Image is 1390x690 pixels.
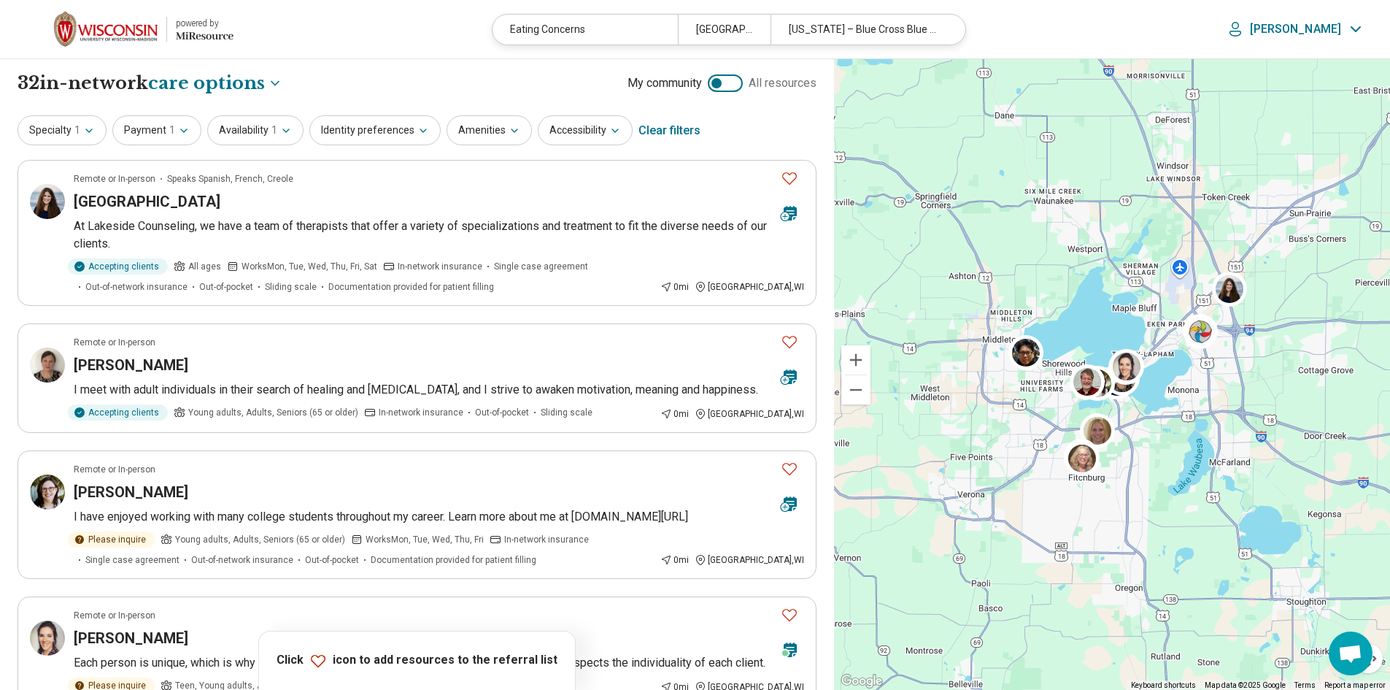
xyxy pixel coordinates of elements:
div: powered by [176,17,233,30]
span: Young adults, Adults, Seniors (65 or older) [175,533,345,546]
button: Favorite [775,327,804,357]
p: Remote or In-person [74,172,155,185]
span: Works Mon, Tue, Wed, Thu, Fri, Sat [242,260,377,273]
button: Care options [148,71,282,96]
div: [GEOGRAPHIC_DATA] , WI [695,407,804,421]
div: 0 mi [660,280,689,294]
div: Accepting clients [68,405,168,421]
a: Terms (opens in new tab) [1294,681,1316,689]
span: All ages [188,260,221,273]
span: 1 [169,123,175,138]
p: Click icon to add resources to the referral list [277,652,557,670]
div: Please inquire [68,532,155,548]
div: Clear filters [638,113,700,148]
button: Amenities [447,115,532,145]
button: Identity preferences [309,115,441,145]
button: Favorite [775,454,804,484]
button: Availability1 [207,115,304,145]
p: At Lakeside Counseling, we have a team of therapists that offer a variety of specializations and ... [74,218,804,253]
p: I meet with adult individuals in their search of healing and [MEDICAL_DATA], and I strive to awak... [74,381,804,399]
div: Open chat [1329,632,1372,675]
span: Documentation provided for patient filling [371,553,536,567]
div: [US_STATE] – Blue Cross Blue Shield [771,15,956,45]
button: Zoom out [841,375,870,405]
span: Out-of-pocket [199,280,253,294]
h3: [PERSON_NAME] [74,355,188,375]
button: Favorite [775,600,804,630]
p: Remote or In-person [74,609,155,622]
p: Remote or In-person [74,336,155,349]
span: Single case agreement [494,260,588,273]
span: 1 [271,123,277,138]
span: All resources [749,74,816,92]
span: In-network insurance [379,406,463,419]
p: I have enjoyed working with many college students throughout my career. Learn more about me at [D... [74,508,804,526]
button: Zoom in [841,345,870,375]
span: Works Mon, Tue, Wed, Thu, Fri [366,533,484,546]
span: In-network insurance [504,533,589,546]
div: [GEOGRAPHIC_DATA], [GEOGRAPHIC_DATA] [678,15,771,45]
span: Speaks Spanish, French, Creole [167,172,293,185]
span: Sliding scale [265,280,317,294]
span: Out-of-network insurance [85,280,188,294]
span: Out-of-pocket [475,406,529,419]
a: University of Wisconsin-Madisonpowered by [23,12,233,47]
span: 1 [74,123,80,138]
div: [GEOGRAPHIC_DATA] , WI [695,553,804,567]
div: [GEOGRAPHIC_DATA] , WI [695,280,804,294]
span: care options [148,71,265,96]
p: [PERSON_NAME] [1250,22,1341,37]
a: Report a map error [1324,681,1386,689]
button: Accessibility [538,115,633,145]
button: Payment1 [112,115,201,145]
span: Young adults, Adults, Seniors (65 or older) [188,406,358,419]
button: Specialty1 [18,115,107,145]
button: Favorite [775,164,804,193]
img: University of Wisconsin-Madison [54,12,158,47]
span: In-network insurance [398,260,482,273]
div: Eating Concerns [493,15,678,45]
span: My community [628,74,702,92]
span: Sliding scale [541,406,592,419]
p: Each person is unique, which is why I tailor my therapeutic approach so that it is appropriate an... [74,654,804,672]
div: 0 mi [660,407,689,421]
h3: [GEOGRAPHIC_DATA] [74,191,220,212]
p: Remote or In-person [74,463,155,476]
h3: [PERSON_NAME] [74,482,188,502]
span: Documentation provided for patient filling [328,280,494,294]
span: Map data ©2025 Google [1205,681,1286,689]
h1: 32 in-network [18,71,282,96]
span: Out-of-network insurance [191,553,293,567]
h3: [PERSON_NAME] [74,628,188,648]
div: Accepting clients [68,258,168,275]
div: 0 mi [660,553,689,567]
span: Out-of-pocket [305,553,359,567]
span: Single case agreement [85,553,179,567]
